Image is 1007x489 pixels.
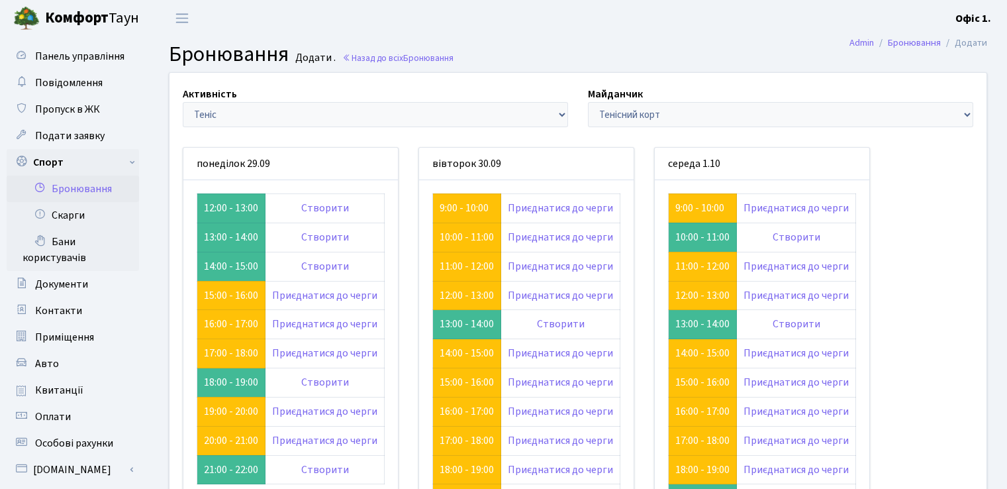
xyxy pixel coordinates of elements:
[7,271,139,298] a: Документи
[743,259,849,274] a: Приєднатися до черги
[941,36,987,50] li: Додати
[955,11,991,27] a: Офіс 1.
[272,433,377,448] a: Приєднатися до черги
[675,346,730,360] a: 14:00 - 15:00
[7,404,139,430] a: Оплати
[7,377,139,404] a: Квитанції
[743,433,849,448] a: Приєднатися до черги
[35,383,83,398] span: Квитанції
[508,346,613,360] a: Приєднатися до черги
[7,123,139,149] a: Подати заявку
[7,43,139,70] a: Панель управління
[7,457,139,483] a: [DOMAIN_NAME]
[272,317,377,331] a: Приєднатися до черги
[35,102,100,117] span: Пропуск в ЖК
[655,148,869,180] div: середа 1.10
[440,201,489,215] a: 9:00 - 10:00
[403,52,454,64] span: Бронювання
[675,404,730,419] a: 16:00 - 17:00
[204,288,258,303] a: 15:00 - 16:00
[508,230,613,244] a: Приєднатися до черги
[35,76,103,90] span: Повідомлення
[35,129,105,143] span: Подати заявку
[13,5,40,32] img: logo.png
[45,7,139,30] span: Таун
[508,433,613,448] a: Приєднатися до черги
[301,462,349,477] a: Створити
[35,436,113,451] span: Особові рахунки
[888,36,941,50] a: Бронювання
[7,229,139,271] a: Бани користувачів
[508,404,613,419] a: Приєднатися до черги
[272,288,377,303] a: Приєднатися до черги
[7,202,139,229] a: Скарги
[7,70,139,96] a: Повідомлення
[204,433,258,448] a: 20:00 - 21:00
[675,201,724,215] a: 9:00 - 10:00
[440,462,494,477] a: 18:00 - 19:00
[508,288,613,303] a: Приєднатися до черги
[35,277,88,292] span: Документи
[773,317,820,331] a: Створити
[272,346,377,360] a: Приєднатися до черги
[204,404,258,419] a: 19:00 - 20:00
[675,375,730,390] a: 15:00 - 16:00
[183,86,237,102] label: Активність
[743,201,849,215] a: Приєднатися до черги
[849,36,874,50] a: Admin
[204,346,258,360] a: 17:00 - 18:00
[7,176,139,202] a: Бронювання
[301,201,349,215] a: Створити
[183,148,398,180] div: понеділок 29.09
[440,404,494,419] a: 16:00 - 17:00
[301,375,349,390] a: Створити
[293,52,336,64] small: Додати .
[773,230,820,244] a: Створити
[508,375,613,390] a: Приєднатися до черги
[743,462,849,477] a: Приєднатися до черги
[197,193,265,223] td: 12:00 - 13:00
[35,356,59,371] span: Авто
[669,223,737,252] td: 10:00 - 11:00
[7,430,139,457] a: Особові рахунки
[301,230,349,244] a: Створити
[35,409,71,424] span: Оплати
[272,404,377,419] a: Приєднатися до черги
[440,288,494,303] a: 12:00 - 13:00
[743,375,849,390] a: Приєднатися до черги
[197,223,265,252] td: 13:00 - 14:00
[35,303,82,318] span: Контакти
[675,462,730,477] a: 18:00 - 19:00
[440,230,494,244] a: 10:00 - 11:00
[419,148,634,180] div: вівторок 30.09
[669,310,737,339] td: 13:00 - 14:00
[197,252,265,281] td: 14:00 - 15:00
[169,39,289,70] span: Бронювання
[342,52,454,64] a: Назад до всіхБронювання
[197,368,265,398] td: 18:00 - 19:00
[7,351,139,377] a: Авто
[35,330,94,345] span: Приміщення
[440,433,494,448] a: 17:00 - 18:00
[301,259,349,274] a: Створити
[7,324,139,351] a: Приміщення
[7,149,139,176] a: Спорт
[166,7,199,29] button: Переключити навігацію
[7,96,139,123] a: Пропуск в ЖК
[440,259,494,274] a: 11:00 - 12:00
[588,86,643,102] label: Майданчик
[508,462,613,477] a: Приєднатися до черги
[440,346,494,360] a: 14:00 - 15:00
[508,259,613,274] a: Приєднатися до черги
[508,201,613,215] a: Приєднатися до черги
[35,49,124,64] span: Панель управління
[743,346,849,360] a: Приєднатися до черги
[537,317,585,331] a: Створити
[197,455,265,484] td: 21:00 - 22:00
[743,288,849,303] a: Приєднатися до черги
[440,375,494,390] a: 15:00 - 16:00
[204,317,258,331] a: 16:00 - 17:00
[830,29,1007,57] nav: breadcrumb
[7,298,139,324] a: Контакти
